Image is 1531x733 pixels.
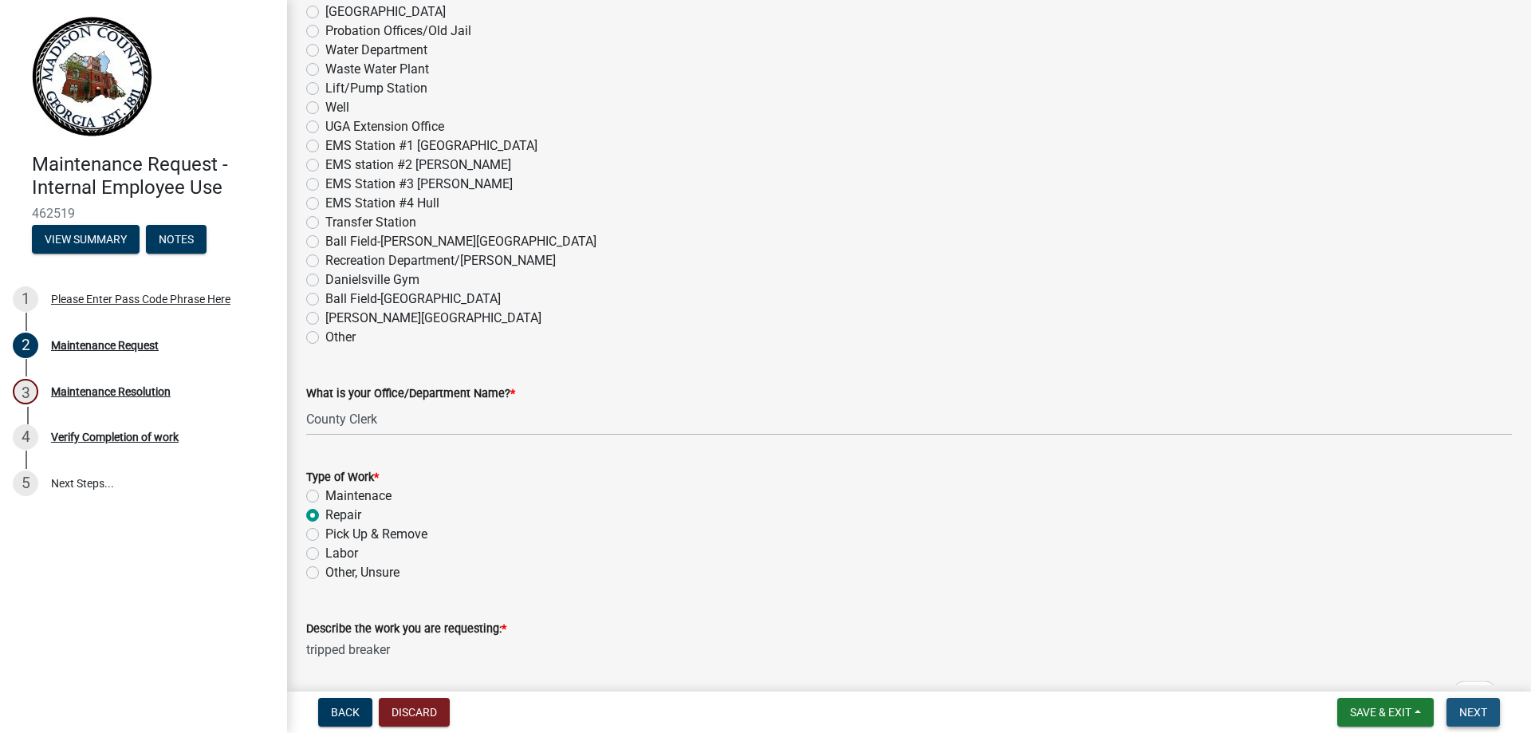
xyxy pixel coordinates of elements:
textarea: To enrich screen reader interactions, please activate Accessibility in Grammarly extension settings [306,638,1512,713]
div: Verify Completion of work [51,432,179,443]
label: Describe the work you are requesting: [306,624,506,635]
label: EMS Station #3 [PERSON_NAME] [325,175,513,194]
div: 3 [13,379,38,404]
label: Repair [325,506,361,525]
wm-modal-confirm: Summary [32,234,140,246]
span: Back [331,706,360,719]
label: Water Department [325,41,427,60]
label: EMS Station #1 [GEOGRAPHIC_DATA] [325,136,537,156]
label: EMS station #2 [PERSON_NAME] [325,156,511,175]
label: Lift/Pump Station [325,79,427,98]
div: 1 [13,286,38,312]
h4: Maintenance Request - Internal Employee Use [32,153,274,199]
label: Other [325,328,356,347]
div: 5 [13,471,38,496]
label: UGA Extension Office [325,117,444,136]
label: Maintenace [325,487,392,506]
span: 462519 [32,206,255,221]
label: Danielsville Gym [325,270,419,290]
div: 2 [13,333,38,358]
wm-modal-confirm: Notes [146,234,207,246]
label: [GEOGRAPHIC_DATA] [325,2,446,22]
label: Labor [325,544,358,563]
div: 4 [13,424,38,450]
label: [PERSON_NAME][GEOGRAPHIC_DATA] [325,309,541,328]
button: Notes [146,225,207,254]
button: Save & Exit [1337,698,1434,727]
label: Pick Up & Remove [325,525,427,544]
div: Maintenance Resolution [51,386,171,397]
img: Madison County, Georgia [32,17,152,136]
label: Well [325,98,349,117]
label: Other, Unsure [325,563,399,582]
label: Transfer Station [325,213,416,232]
label: Recreation Department/[PERSON_NAME] [325,251,556,270]
div: Please Enter Pass Code Phrase Here [51,294,230,305]
label: Probation Offices/Old Jail [325,22,471,41]
label: Waste Water Plant [325,60,429,79]
label: EMS Station #4 Hull [325,194,439,213]
label: Ball Field-[PERSON_NAME][GEOGRAPHIC_DATA] [325,232,596,251]
span: Save & Exit [1350,706,1411,719]
label: Type of Work [306,472,379,483]
label: Ball Field-[GEOGRAPHIC_DATA] [325,290,501,309]
div: Maintenance Request [51,340,159,351]
button: Next [1446,698,1500,727]
label: What is your Office/Department Name? [306,388,515,400]
button: View Summary [32,225,140,254]
button: Discard [379,698,450,727]
span: Next [1459,706,1487,719]
button: Back [318,698,372,727]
